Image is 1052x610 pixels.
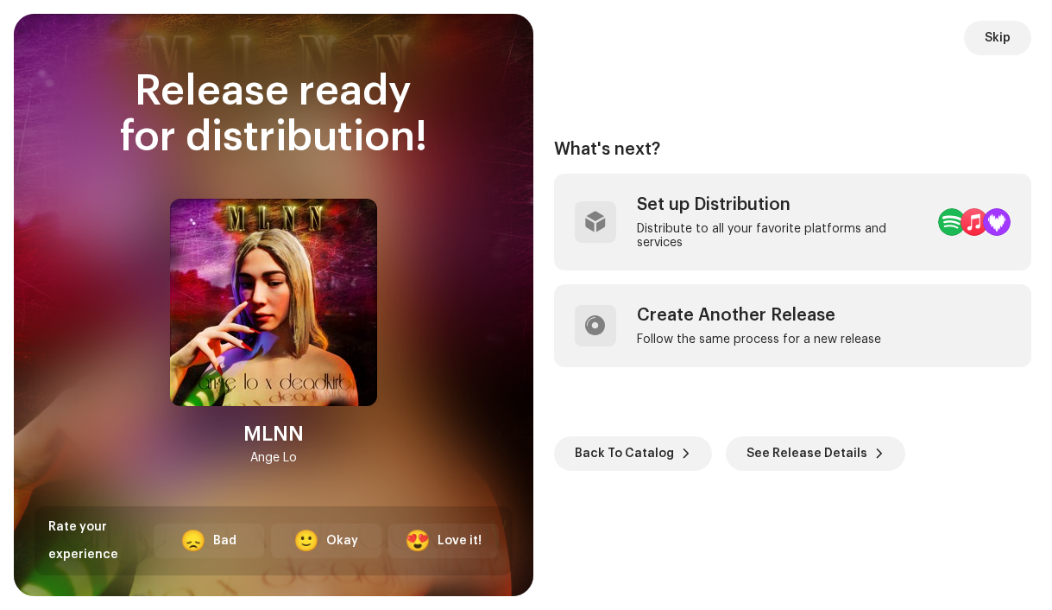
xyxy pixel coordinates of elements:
div: 😞 [180,531,206,551]
div: Ange Lo [250,448,297,468]
span: See Release Details [746,436,867,471]
button: See Release Details [726,436,905,471]
div: Release ready for distribution! [35,69,513,161]
span: Rate your experience [48,521,118,561]
div: Bad [213,532,236,550]
button: Back To Catalog [554,436,712,471]
div: Distribute to all your favorite platforms and services [637,222,925,250]
re-a-post-create-item: Create Another Release [554,284,1032,367]
button: Skip [964,21,1031,55]
div: Set up Distribution [637,194,925,215]
div: MLNN [243,420,304,448]
span: Skip [985,21,1011,55]
div: Love it! [438,532,482,550]
img: 3828cb9c-e58b-4f9a-ad5d-af699509be94 [170,199,377,406]
div: Okay [326,532,358,550]
div: What's next? [554,139,1032,160]
div: Create Another Release [637,305,881,326]
div: 😍 [405,531,431,551]
div: Follow the same process for a new release [637,333,881,346]
div: 🙂 [293,531,319,551]
re-a-post-create-item: Set up Distribution [554,174,1032,270]
span: Back To Catalog [575,436,674,471]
